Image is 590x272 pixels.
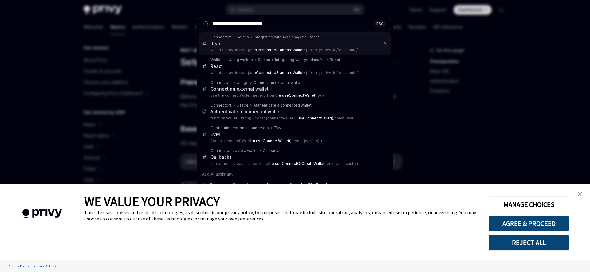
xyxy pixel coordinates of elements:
[249,48,306,52] b: useConnectedStandardWallets
[330,57,340,62] div: React
[574,188,586,200] a: close banner
[210,109,281,115] div: Authenticate a connected wallet
[210,48,378,52] p: wallets array: import { } from '@privy-io/react-auth/
[84,193,220,209] span: WE VALUE YOUR PRIVACY
[210,93,378,98] p: use the connectWallet method from hook.
[199,169,391,180] div: Ask AI assistant
[258,57,270,62] div: Solana
[274,126,282,130] div: EVM
[263,148,281,153] div: Callbacks
[489,235,569,251] button: REJECT ALL
[209,182,328,188] span: Can you tell me about useConnectedStandardWallets?
[309,35,319,40] div: React
[210,103,232,108] div: Connectors
[210,57,224,62] div: Wallets
[6,261,31,271] a: Privacy Policy
[254,35,304,40] div: Integrating with @solana/kit
[254,80,301,85] div: Connect an external wallet
[84,209,479,222] div: This site uses cookies and related technologies, as described in our privacy policy, for purposes...
[9,200,75,227] img: company logo
[210,41,223,46] div: React
[489,196,569,212] button: MANAGE CHOICES
[275,93,315,98] b: the useConnectWallet
[275,57,325,62] div: Integrating with @solana/kit
[237,35,249,40] div: Solana
[210,148,258,153] div: Connect or create a wallet
[210,64,223,69] div: React
[253,138,293,143] b: = useConnectWallet();
[210,70,378,75] p: wallets array: import { } from '@privy-io/react-auth/
[268,161,324,166] b: the useConnectOrCreateWallet
[210,161,378,166] p: can optionally pass callbacks to hook to run custom
[210,138,378,143] p: { const {connectWallet} const {wallets} =
[237,80,249,85] div: Usage
[578,192,582,196] img: close banner
[254,103,312,108] div: Authenticate a connected wallet
[210,86,269,92] div: Connect an external wallet
[375,20,386,27] div: ESC
[229,57,253,62] div: Using wallets
[210,126,269,130] div: Configuring external connectors
[489,216,569,231] button: AGREE & PROCEED
[210,80,232,85] div: Connectors
[237,103,249,108] div: Usage
[249,70,306,75] b: useConnectedStandardWallets
[210,35,232,40] div: Connectors
[31,261,57,271] a: Tracker Details
[210,116,378,121] p: function WalletButton() { const {connectWallet} const {wal
[295,116,334,120] b: = useConnectWallet();
[210,154,232,160] div: Callbacks
[210,132,220,137] div: EVM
